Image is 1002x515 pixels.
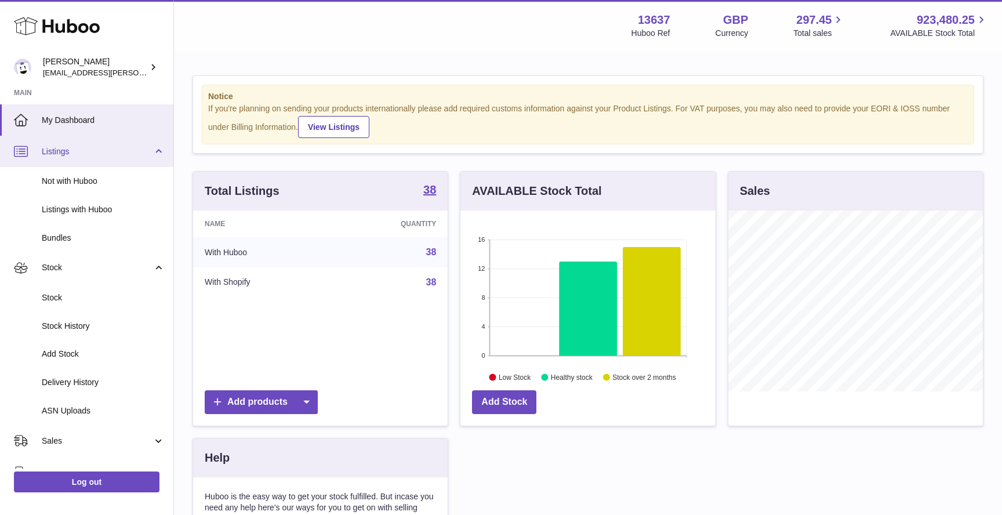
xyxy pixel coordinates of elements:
[14,472,159,492] a: Log out
[796,12,832,28] span: 297.45
[42,292,165,303] span: Stock
[42,467,153,478] span: Orders
[482,294,485,301] text: 8
[890,28,988,39] span: AVAILABLE Stock Total
[482,323,485,330] text: 4
[426,247,437,257] a: 38
[499,373,531,381] text: Low Stock
[205,450,230,466] h3: Help
[478,265,485,272] text: 12
[42,377,165,388] span: Delivery History
[193,267,331,298] td: With Shopify
[205,390,318,414] a: Add products
[793,28,845,39] span: Total sales
[331,211,448,237] th: Quantity
[423,184,436,195] strong: 38
[42,321,165,332] span: Stock History
[42,176,165,187] span: Not with Huboo
[472,183,601,199] h3: AVAILABLE Stock Total
[298,116,369,138] a: View Listings
[43,68,233,77] span: [EMAIL_ADDRESS][PERSON_NAME][DOMAIN_NAME]
[472,390,536,414] a: Add Stock
[42,146,153,157] span: Listings
[613,373,676,381] text: Stock over 2 months
[42,436,153,447] span: Sales
[208,103,968,138] div: If you're planning on sending your products internationally please add required customs informati...
[917,12,975,28] span: 923,480.25
[208,91,968,102] strong: Notice
[42,262,153,273] span: Stock
[482,352,485,359] text: 0
[193,237,331,267] td: With Huboo
[42,204,165,215] span: Listings with Huboo
[42,405,165,416] span: ASN Uploads
[716,28,749,39] div: Currency
[14,59,31,76] img: jonny@ledda.co
[478,236,485,243] text: 16
[42,115,165,126] span: My Dashboard
[740,183,770,199] h3: Sales
[426,277,437,287] a: 38
[42,233,165,244] span: Bundles
[43,56,147,78] div: [PERSON_NAME]
[193,211,331,237] th: Name
[638,12,670,28] strong: 13637
[42,349,165,360] span: Add Stock
[890,12,988,39] a: 923,480.25 AVAILABLE Stock Total
[723,12,748,28] strong: GBP
[551,373,593,381] text: Healthy stock
[423,184,436,198] a: 38
[205,491,436,513] p: Huboo is the easy way to get your stock fulfilled. But incase you need any help here's our ways f...
[205,183,279,199] h3: Total Listings
[793,12,845,39] a: 297.45 Total sales
[631,28,670,39] div: Huboo Ref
